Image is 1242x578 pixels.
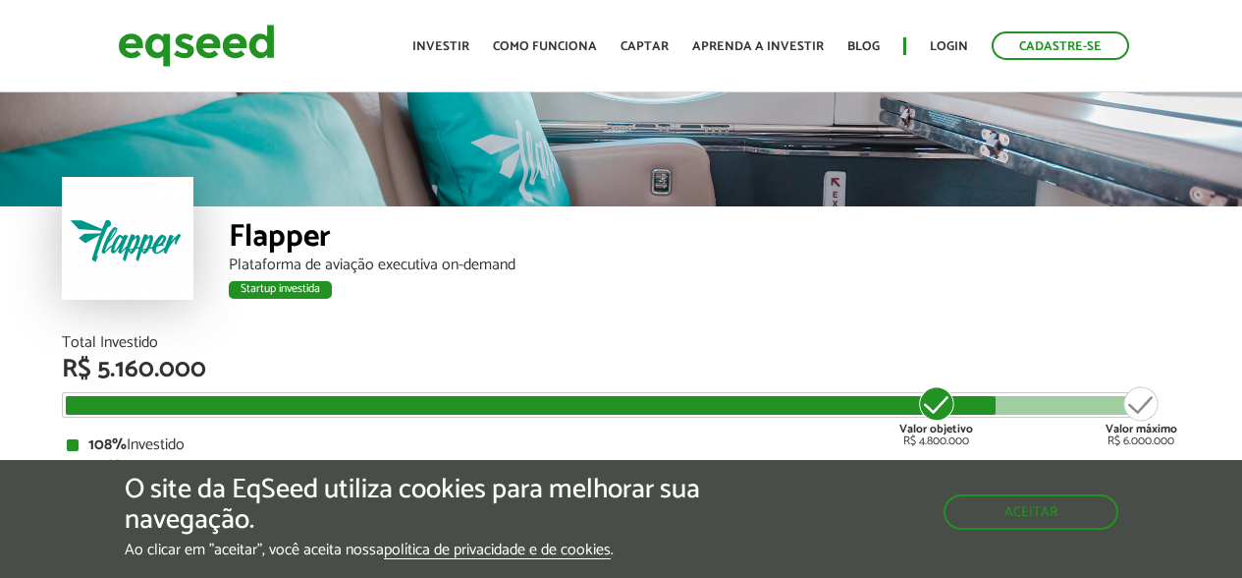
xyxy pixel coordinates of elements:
h5: O site da EqSeed utiliza cookies para melhorar sua navegação. [125,475,721,536]
img: EqSeed [118,20,275,72]
a: Blog [847,40,880,53]
a: Captar [621,40,669,53]
p: Ao clicar em "aceitar", você aceita nossa . [125,541,721,559]
div: Flapper [229,221,1181,258]
a: Login [930,40,968,53]
strong: Valor máximo [1106,420,1177,438]
strong: 131% [88,453,123,480]
div: Pedidos [67,459,1176,475]
div: Plataforma de aviação executiva on-demand [229,258,1181,273]
a: Como funciona [493,40,597,53]
a: Aprenda a investir [692,40,824,53]
div: Investido [67,437,1176,453]
strong: Valor objetivo [899,420,973,438]
div: Startup investida [229,281,332,299]
div: R$ 5.160.000 [62,357,1181,382]
a: Investir [412,40,469,53]
button: Aceitar [944,494,1118,530]
a: política de privacidade e de cookies [384,543,611,559]
strong: 108% [88,432,127,458]
a: Cadastre-se [992,31,1129,60]
div: R$ 6.000.000 [1106,384,1177,447]
div: R$ 4.800.000 [899,384,973,447]
div: Total Investido [62,335,1181,351]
